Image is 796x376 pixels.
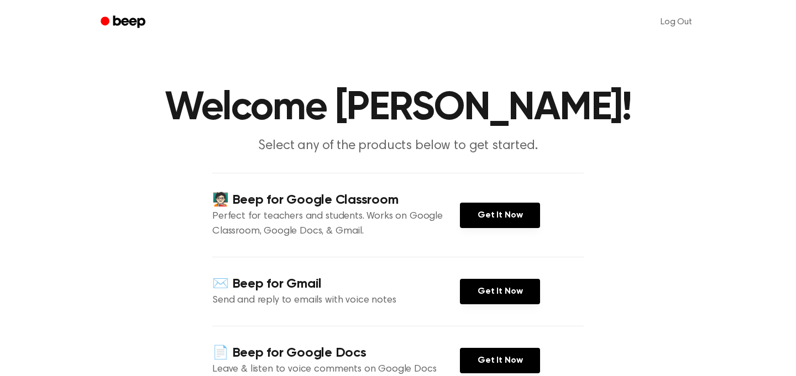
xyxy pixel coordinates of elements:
[93,12,155,33] a: Beep
[115,88,681,128] h1: Welcome [PERSON_NAME]!
[460,279,540,304] a: Get It Now
[212,344,460,362] h4: 📄 Beep for Google Docs
[650,9,703,35] a: Log Out
[460,203,540,228] a: Get It Now
[212,293,460,308] p: Send and reply to emails with voice notes
[212,275,460,293] h4: ✉️ Beep for Gmail
[212,209,460,239] p: Perfect for teachers and students. Works on Google Classroom, Google Docs, & Gmail.
[186,137,610,155] p: Select any of the products below to get started.
[460,348,540,373] a: Get It Now
[212,191,460,209] h4: 🧑🏻‍🏫 Beep for Google Classroom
